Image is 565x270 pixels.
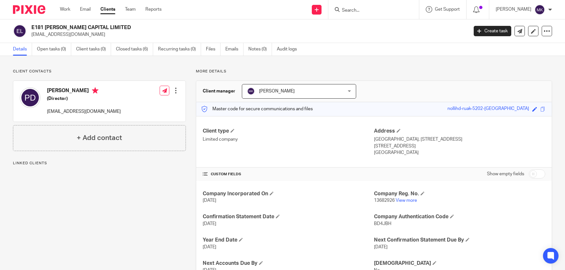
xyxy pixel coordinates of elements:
p: Master code for secure communications and files [201,106,313,112]
h4: Client type [203,128,374,135]
span: [DATE] [203,245,216,249]
p: Client contacts [13,69,186,74]
h4: Year End Date [203,237,374,243]
a: Emails [225,43,243,56]
span: [DATE] [203,198,216,203]
a: Clients [100,6,115,13]
input: Search [341,8,400,14]
a: Email [80,6,91,13]
img: svg%3E [13,24,27,38]
p: More details [196,69,552,74]
p: [GEOGRAPHIC_DATA] [374,149,545,156]
a: Closed tasks (6) [116,43,153,56]
a: Open tasks (0) [37,43,71,56]
p: [STREET_ADDRESS] [374,143,545,149]
h4: CUSTOM FIELDS [203,172,374,177]
a: Audit logs [277,43,302,56]
p: [EMAIL_ADDRESS][DOMAIN_NAME] [47,108,121,115]
h4: [PERSON_NAME] [47,87,121,95]
h5: (Director) [47,95,121,102]
a: Details [13,43,32,56]
p: Limited company [203,136,374,143]
span: [DATE] [203,221,216,226]
img: Pixie [13,5,45,14]
a: Reports [145,6,162,13]
img: svg%3E [247,87,255,95]
a: Team [125,6,136,13]
a: Work [60,6,70,13]
h4: Next Accounts Due By [203,260,374,267]
p: [EMAIL_ADDRESS][DOMAIN_NAME] [31,31,464,38]
span: 13682926 [374,198,395,203]
h4: + Add contact [77,133,122,143]
img: svg%3E [20,87,40,108]
a: Recurring tasks (0) [158,43,201,56]
a: Notes (0) [248,43,272,56]
h4: Confirmation Statement Date [203,213,374,220]
h4: Company Authentication Code [374,213,545,220]
p: [PERSON_NAME] [496,6,531,13]
h2: E181 [PERSON_NAME] CAPITAL LIMITED [31,24,378,31]
a: Files [206,43,220,56]
a: Client tasks (0) [76,43,111,56]
h4: Address [374,128,545,135]
p: [GEOGRAPHIC_DATA], [STREET_ADDRESS] [374,136,545,143]
h4: Company Reg. No. [374,190,545,197]
span: [PERSON_NAME] [259,89,295,93]
h4: Next Confirmation Statement Due By [374,237,545,243]
span: BD4JBH [374,221,391,226]
img: svg%3E [535,5,545,15]
h4: Company Incorporated On [203,190,374,197]
div: nollihd-ruak-5202-[GEOGRAPHIC_DATA] [447,105,529,113]
h3: Client manager [203,88,235,94]
span: [DATE] [374,245,388,249]
span: Get Support [435,7,460,12]
label: Show empty fields [487,171,524,177]
a: Create task [474,26,511,36]
i: Primary [92,87,98,94]
p: Linked clients [13,161,186,166]
h4: [DEMOGRAPHIC_DATA] [374,260,545,267]
a: View more [396,198,417,203]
